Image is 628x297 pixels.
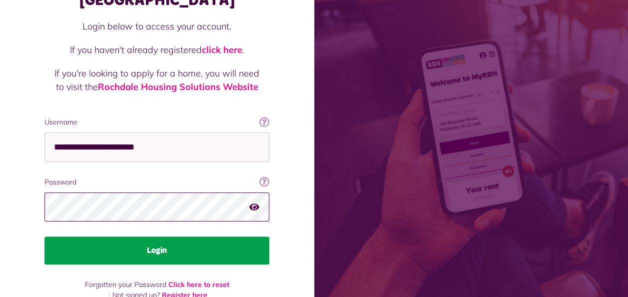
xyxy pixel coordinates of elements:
a: click here [202,44,242,55]
p: If you're looking to apply for a home, you will need to visit the [54,66,259,93]
p: Login below to access your account. [54,19,259,33]
button: Login [44,236,269,264]
a: Rochdale Housing Solutions Website [98,81,258,92]
span: Forgotten your Password [85,280,166,289]
label: Password [44,177,269,187]
a: Click here to reset [168,280,229,289]
label: Username [44,117,269,127]
p: If you haven't already registered . [54,43,259,56]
